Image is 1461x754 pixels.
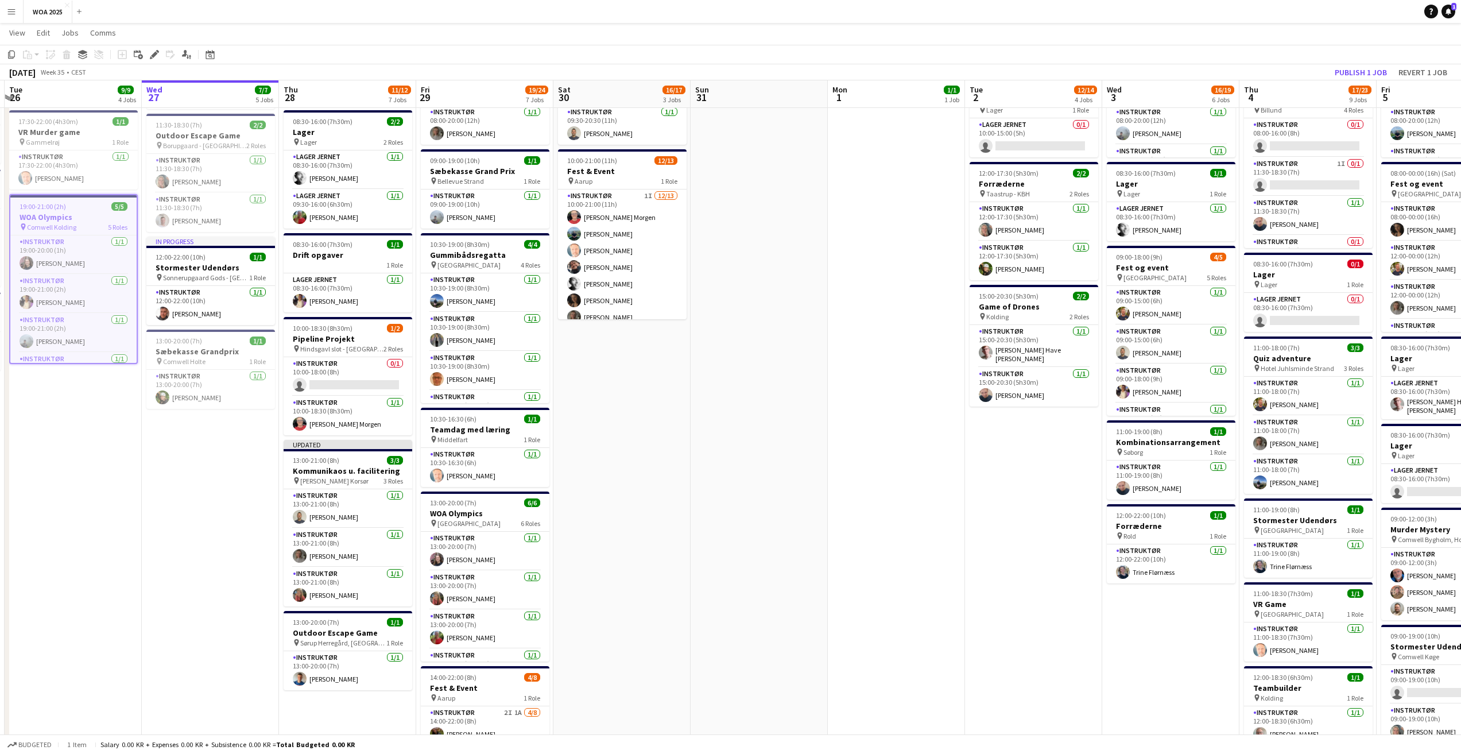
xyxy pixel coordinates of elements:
[970,325,1098,368] app-card-role: Instruktør1/115:00-20:30 (5h30m)[PERSON_NAME] Have [PERSON_NAME]
[284,250,412,260] h3: Drift opgaver
[1344,364,1363,373] span: 3 Roles
[284,528,412,567] app-card-role: Instruktør1/113:00-21:00 (8h)[PERSON_NAME]
[1107,437,1235,447] h3: Kombinationsarrangement
[970,301,1098,312] h3: Game of Drones
[1210,253,1226,261] span: 4/5
[9,110,138,190] div: 17:30-22:00 (4h30m)1/1VR Murder game Gammelrøj1 RoleInstruktør1/117:30-22:00 (4h30m)[PERSON_NAME]
[24,1,72,23] button: WOA 2025
[1344,106,1363,114] span: 4 Roles
[111,202,127,211] span: 5/5
[421,571,549,610] app-card-role: Instruktør1/113:00-20:00 (7h)[PERSON_NAME]
[430,673,476,682] span: 14:00-22:00 (8h)
[9,28,25,38] span: View
[250,121,266,129] span: 2/2
[1244,582,1373,662] app-job-card: 11:00-18:30 (7h30m)1/1VR Game [GEOGRAPHIC_DATA]1 RoleInstruktør1/111:00-18:30 (7h30m)[PERSON_NAME]
[163,357,206,366] span: Comwell Holte
[1253,589,1313,598] span: 11:00-18:30 (7h30m)
[1107,202,1235,241] app-card-role: Lager Jernet1/108:30-16:00 (7h30m)[PERSON_NAME]
[112,138,129,146] span: 1 Role
[284,334,412,344] h3: Pipeline Projekt
[250,253,266,261] span: 1/1
[1107,504,1235,583] app-job-card: 12:00-22:00 (10h)1/1Forræderne Rold1 RoleInstruktør1/112:00-22:00 (10h)Trine Flørnæss
[558,149,687,319] div: 10:00-21:00 (11h)12/13Fest & Event Aarup1 RoleInstruktør1I12/1310:00-21:00 (11h)[PERSON_NAME] Mor...
[1107,162,1235,241] div: 08:30-16:00 (7h30m)1/1Lager Lager1 RoleLager Jernet1/108:30-16:00 (7h30m)[PERSON_NAME]
[575,177,592,185] span: Aarup
[20,202,66,211] span: 19:00-21:00 (2h)
[387,456,403,465] span: 3/3
[970,285,1098,407] div: 15:00-20:30 (5h30m)2/2Game of Drones Kolding2 RolesInstruktør1/115:00-20:30 (5h30m)[PERSON_NAME] ...
[57,25,83,40] a: Jobs
[986,312,1009,321] span: Kolding
[421,408,549,487] div: 10:30-16:30 (6h)1/1Teamdag med læring Middelfart1 RoleInstruktør1/110:30-16:30 (6h)[PERSON_NAME]
[1390,515,1437,523] span: 09:00-12:00 (3h)
[37,28,50,38] span: Edit
[387,240,403,249] span: 1/1
[249,273,266,282] span: 1 Role
[284,396,412,435] app-card-role: Instruktør1/110:00-18:30 (8h30m)[PERSON_NAME] Morgen
[300,345,383,353] span: Hindsgavl slot - [GEOGRAPHIC_DATA]
[1244,515,1373,525] h3: Stormester Udendørs
[1347,505,1363,514] span: 1/1
[1107,461,1235,500] app-card-role: Instruktør1/111:00-19:00 (8h)[PERSON_NAME]
[383,138,403,146] span: 2 Roles
[521,519,540,528] span: 6 Roles
[284,357,412,396] app-card-role: Instruktør0/110:00-18:00 (8h)
[521,261,540,269] span: 4 Roles
[146,262,275,273] h3: Stormester Udendørs
[5,25,30,40] a: View
[970,78,1098,157] app-job-card: 10:00-15:00 (5h)0/1Lager Lager1 RoleLager Jernet0/110:00-15:00 (5h)
[1073,169,1089,177] span: 2/2
[1107,325,1235,364] app-card-role: Instruktør1/109:00-15:00 (6h)[PERSON_NAME]
[986,106,1003,114] span: Lager
[1244,337,1373,494] app-job-card: 11:00-18:00 (7h)3/3Quiz adventure Hotel Juhlsminde Strand3 RolesInstruktør1/111:00-18:00 (7h)[PER...
[421,149,549,229] app-job-card: 09:00-19:00 (10h)1/1Sæbekasse Grand Prix Bellevue Strand1 RoleInstruktør1/109:00-19:00 (10h)[PERS...
[1123,190,1140,198] span: Lager
[1107,179,1235,189] h3: Lager
[1123,273,1187,282] span: [GEOGRAPHIC_DATA]
[383,345,403,353] span: 2 Roles
[1107,145,1235,184] app-card-role: Instruktør1/108:00-20:00 (12h)
[146,193,275,232] app-card-role: Instruktør1/111:30-18:30 (7h)[PERSON_NAME]
[386,261,403,269] span: 1 Role
[1261,526,1324,535] span: [GEOGRAPHIC_DATA]
[1116,169,1176,177] span: 08:30-16:00 (7h30m)
[1390,431,1450,439] span: 08:30-16:00 (7h30m)
[1107,544,1235,583] app-card-role: Instruktør1/112:00-22:00 (10h)Trine Flørnæss
[1244,666,1373,745] app-job-card: 12:00-18:30 (6h30m)1/1Teambuilder Kolding1 RoleInstruktør1/112:00-18:30 (6h30m)[PERSON_NAME]
[18,117,78,126] span: 17:30-22:00 (4h30m)
[421,610,549,649] app-card-role: Instruktør1/113:00-20:00 (7h)[PERSON_NAME]
[567,156,617,165] span: 10:00-21:00 (11h)
[9,150,138,190] app-card-role: Instruktør1/117:30-22:00 (4h30m)[PERSON_NAME]
[146,130,275,141] h3: Outdoor Escape Game
[524,240,540,249] span: 4/4
[163,273,249,282] span: Sonnerupgaard Gods - [GEOGRAPHIC_DATA]
[437,177,484,185] span: Bellevue Strand
[146,370,275,409] app-card-role: Instruktør1/113:00-20:00 (7h)[PERSON_NAME]
[437,694,455,702] span: Aarup
[284,317,412,435] app-job-card: 10:00-18:30 (8h30m)1/2Pipeline Projekt Hindsgavl slot - [GEOGRAPHIC_DATA]2 RolesInstruktør0/110:0...
[1347,673,1363,682] span: 1/1
[1107,246,1235,416] div: 09:00-18:00 (9h)4/5Fest og event [GEOGRAPHIC_DATA]5 RolesInstruktør1/109:00-15:00 (6h)[PERSON_NAM...
[1244,622,1373,662] app-card-role: Instruktør1/111:00-18:30 (7h30m)[PERSON_NAME]
[1107,364,1235,403] app-card-role: Instruktør1/109:00-18:00 (9h)[PERSON_NAME]
[421,492,549,662] app-job-card: 13:00-20:00 (7h)6/6WOA Olympics [GEOGRAPHIC_DATA]6 RolesInstruktør1/113:00-20:00 (7h)[PERSON_NAME...
[1253,343,1300,352] span: 11:00-18:00 (7h)
[421,250,549,260] h3: Gummibådsregatta
[1441,5,1455,18] a: 1
[156,253,206,261] span: 12:00-22:00 (10h)
[421,351,549,390] app-card-role: Instruktør1/110:30-19:00 (8h30m)[PERSON_NAME]
[970,368,1098,407] app-card-role: Instruktør1/115:00-20:30 (5h30m)[PERSON_NAME]
[1244,196,1373,235] app-card-role: Instruktør1/111:30-18:30 (7h)[PERSON_NAME]
[284,628,412,638] h3: Outdoor Escape Game
[421,508,549,519] h3: WOA Olympics
[1210,427,1226,436] span: 1/1
[421,233,549,403] app-job-card: 10:30-19:00 (8h30m)4/4Gummibådsregatta [GEOGRAPHIC_DATA]4 RolesInstruktør1/110:30-19:00 (8h30m)[P...
[1390,632,1440,640] span: 09:00-19:00 (10h)
[387,618,403,627] span: 1/1
[1116,511,1166,520] span: 12:00-22:00 (10h)
[386,639,403,647] span: 1 Role
[1244,78,1373,248] div: 08:00-18:30 (10h30m)1/4Stormester Billund4 RolesInstruktør0/108:00-16:00 (8h) Instruktør1I0/111:3...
